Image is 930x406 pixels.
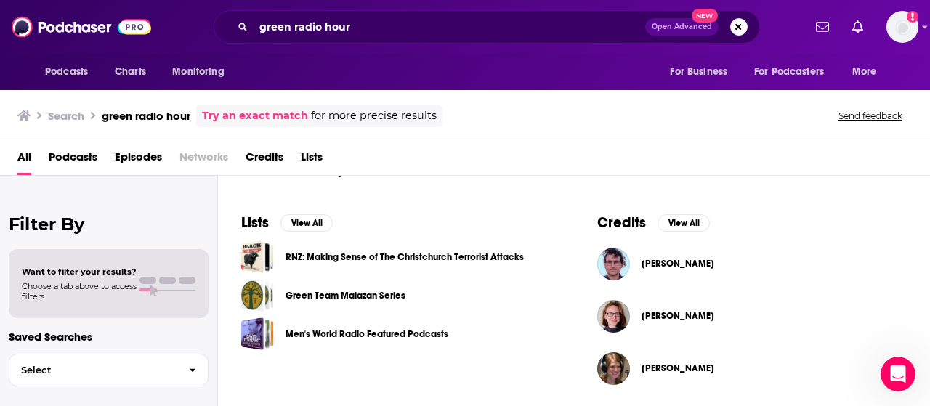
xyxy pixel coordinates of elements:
[597,214,710,232] a: CreditsView All
[597,248,630,280] img: Sam Greenspan
[280,214,333,232] button: View All
[597,345,907,391] button: Amy StansburyAmy Stansbury
[48,109,84,123] h3: Search
[241,214,269,232] h2: Lists
[35,58,107,86] button: open menu
[246,145,283,175] a: Credits
[241,279,274,312] a: Green Team Malazan Series
[642,362,714,374] span: [PERSON_NAME]
[241,317,274,350] a: Men's World Radio Featured Podcasts
[202,107,308,124] a: Try an exact match
[241,240,274,273] a: RNZ: Making Sense of The Christchurch Terrorist Attacks
[645,18,719,36] button: Open AdvancedNew
[45,62,88,82] span: Podcasts
[846,15,869,39] a: Show notifications dropdown
[17,145,31,175] a: All
[254,15,645,38] input: Search podcasts, credits, & more...
[286,326,448,342] a: Men's World Radio Featured Podcasts
[241,214,333,232] a: ListsView All
[162,58,243,86] button: open menu
[105,58,155,86] a: Charts
[642,258,714,269] a: Sam Greenspan
[597,240,907,287] button: Sam GreenspanSam Greenspan
[102,109,190,123] h3: green radio hour
[12,13,151,41] img: Podchaser - Follow, Share and Rate Podcasts
[842,58,895,86] button: open menu
[642,310,714,322] span: [PERSON_NAME]
[642,258,714,269] span: [PERSON_NAME]
[886,11,918,43] img: User Profile
[115,145,162,175] a: Episodes
[652,23,712,31] span: Open Advanced
[907,11,918,23] svg: Add a profile image
[692,9,718,23] span: New
[22,281,137,301] span: Choose a tab above to access filters.
[311,107,437,124] span: for more precise results
[810,15,835,39] a: Show notifications dropdown
[886,11,918,43] button: Show profile menu
[642,362,714,374] a: Amy Stansbury
[597,352,630,385] img: Amy Stansbury
[172,62,224,82] span: Monitoring
[670,62,727,82] span: For Business
[9,354,209,386] button: Select
[660,58,745,86] button: open menu
[179,145,228,175] span: Networks
[9,214,209,235] h2: Filter By
[642,310,714,322] a: Britta Greene
[9,365,177,375] span: Select
[852,62,877,82] span: More
[597,293,907,339] button: Britta GreeneBritta Greene
[301,145,323,175] a: Lists
[286,249,524,265] a: RNZ: Making Sense of The Christchurch Terrorist Attacks
[834,110,907,122] button: Send feedback
[22,267,137,277] span: Want to filter your results?
[658,214,710,232] button: View All
[754,62,824,82] span: For Podcasters
[881,357,915,391] iframe: Intercom live chat
[745,58,845,86] button: open menu
[286,288,405,304] a: Green Team Malazan Series
[597,214,646,232] h2: Credits
[115,62,146,82] span: Charts
[886,11,918,43] span: Logged in as njanati
[597,300,630,333] img: Britta Greene
[214,10,760,44] div: Search podcasts, credits, & more...
[49,145,97,175] a: Podcasts
[9,330,209,344] p: Saved Searches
